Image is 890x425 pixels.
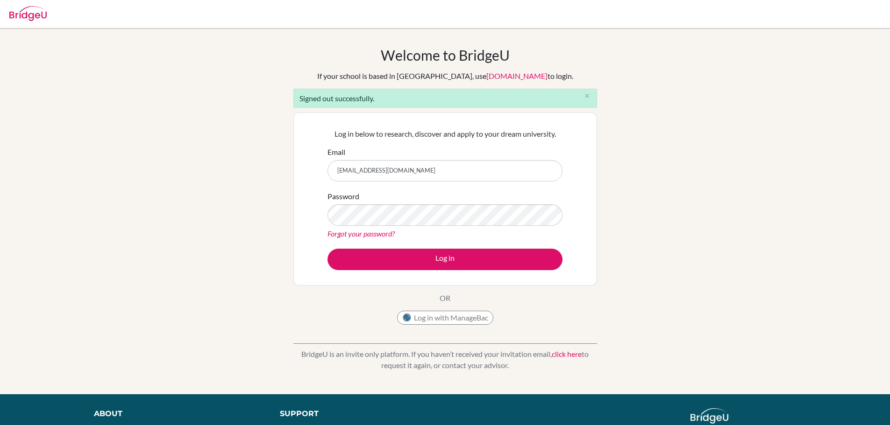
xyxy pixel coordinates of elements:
div: Signed out successfully. [293,89,597,108]
button: Log in [328,249,562,270]
div: If your school is based in [GEOGRAPHIC_DATA], use to login. [317,70,573,82]
img: logo_white@2x-f4f0deed5e89b7ecb1c2cc34c3e3d731f90f0f143d5ea2071677605dd97b5244.png [691,408,728,424]
p: BridgeU is an invite only platform. If you haven’t received your invitation email, to request it ... [293,348,597,371]
div: About [94,408,259,419]
label: Password [328,191,359,202]
a: [DOMAIN_NAME] [486,71,548,80]
h1: Welcome to BridgeU [381,47,510,63]
div: Support [280,408,434,419]
a: click here [552,349,582,358]
i: close [584,92,591,99]
p: OR [440,293,450,304]
button: Close [578,89,597,103]
button: Log in with ManageBac [397,311,493,325]
img: Bridge-U [9,6,47,21]
label: Email [328,146,345,158]
p: Log in below to research, discover and apply to your dream university. [328,128,562,139]
a: Forgot your password? [328,229,395,238]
